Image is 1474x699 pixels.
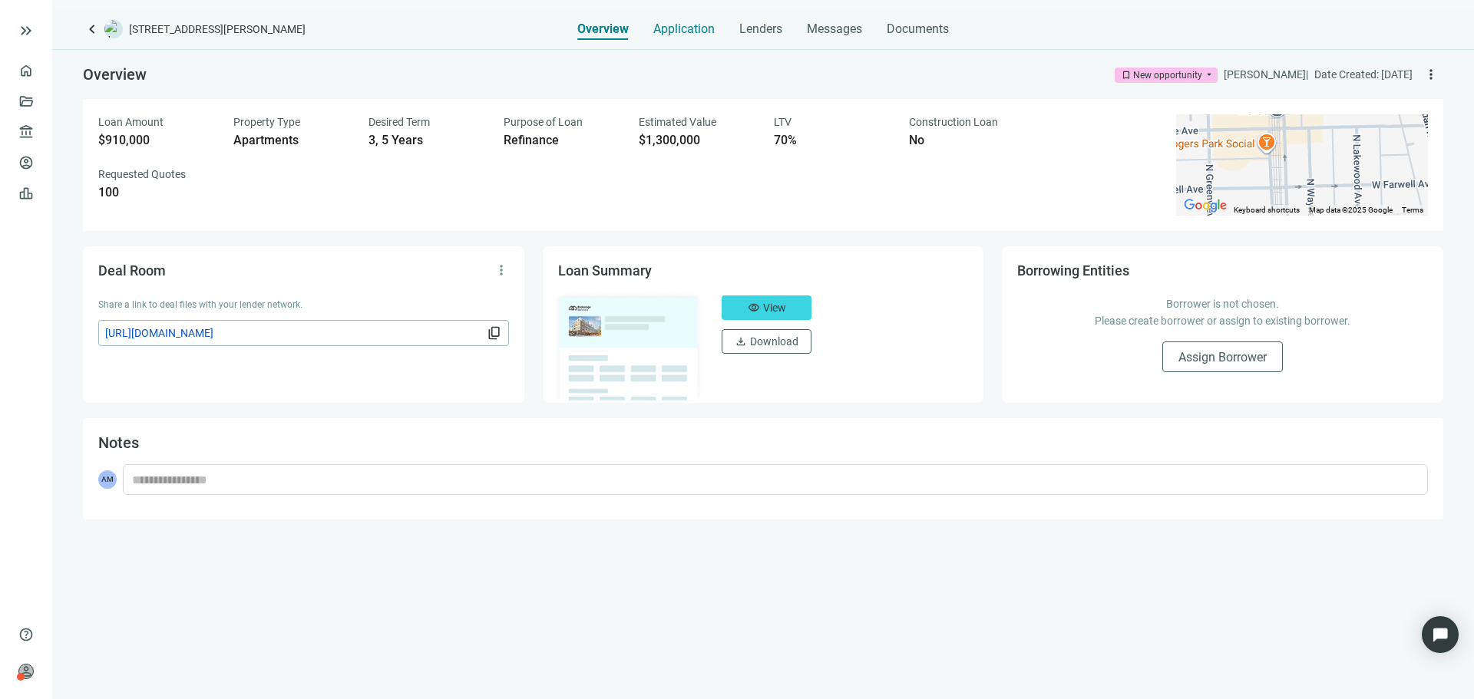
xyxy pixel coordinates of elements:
div: No [909,133,1026,148]
div: $910,000 [98,133,215,148]
span: account_balance [18,124,29,140]
span: Deal Room [98,262,166,279]
img: dealOverviewImg [554,291,704,404]
div: Open Intercom Messenger [1422,616,1459,653]
span: Documents [887,21,949,37]
span: Construction Loan [909,116,998,128]
span: [STREET_ADDRESS][PERSON_NAME] [129,21,306,37]
span: Property Type [233,116,300,128]
span: Borrowing Entities [1017,262,1129,279]
button: Assign Borrower [1162,341,1283,372]
span: LTV [774,116,792,128]
span: help [18,627,34,642]
span: Map data ©2025 Google [1309,206,1393,214]
div: [PERSON_NAME] | [1224,66,1308,83]
img: Google [1180,196,1231,216]
span: Loan Amount [98,116,164,128]
div: 70% [774,133,891,148]
span: Share a link to deal files with your lender network. [98,299,302,310]
a: Open this area in Google Maps (opens a new window) [1180,196,1231,216]
span: Messages [807,21,862,36]
span: visibility [748,302,760,314]
img: deal-logo [104,20,123,38]
button: more_vert [1419,62,1443,87]
button: Keyboard shortcuts [1234,205,1300,216]
span: Overview [577,21,629,37]
span: person [18,664,34,679]
span: Requested Quotes [98,168,186,180]
a: Terms (opens in new tab) [1402,206,1423,214]
div: 100 [98,185,215,200]
span: Purpose of Loan [504,116,583,128]
div: 3, 5 Years [368,133,485,148]
span: Estimated Value [639,116,716,128]
button: visibilityView [722,295,811,320]
div: $1,300,000 [639,133,755,148]
span: Overview [83,65,147,84]
span: more_vert [494,262,509,278]
div: New opportunity [1133,68,1202,83]
button: more_vert [489,258,514,282]
span: [URL][DOMAIN_NAME] [105,325,484,341]
span: Assign Borrower [1178,350,1267,364]
div: Refinance [504,133,620,148]
span: AM [98,470,117,489]
p: Borrower is not chosen. [1033,295,1413,312]
p: Please create borrower or assign to existing borrower. [1033,312,1413,329]
span: View [763,302,786,314]
button: downloadDownload [722,329,811,354]
span: Lenders [739,21,782,37]
span: Loan Summary [558,262,652,279]
span: download [735,335,747,348]
a: keyboard_arrow_left [83,20,101,38]
span: Desired Term [368,116,430,128]
div: Apartments [233,133,350,148]
div: Date Created: [DATE] [1314,66,1413,83]
span: Application [653,21,715,37]
span: Download [750,335,798,348]
span: more_vert [1423,67,1439,82]
button: keyboard_double_arrow_right [17,21,35,40]
span: Notes [98,434,139,452]
span: bookmark [1121,70,1132,81]
span: content_copy [487,325,502,341]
